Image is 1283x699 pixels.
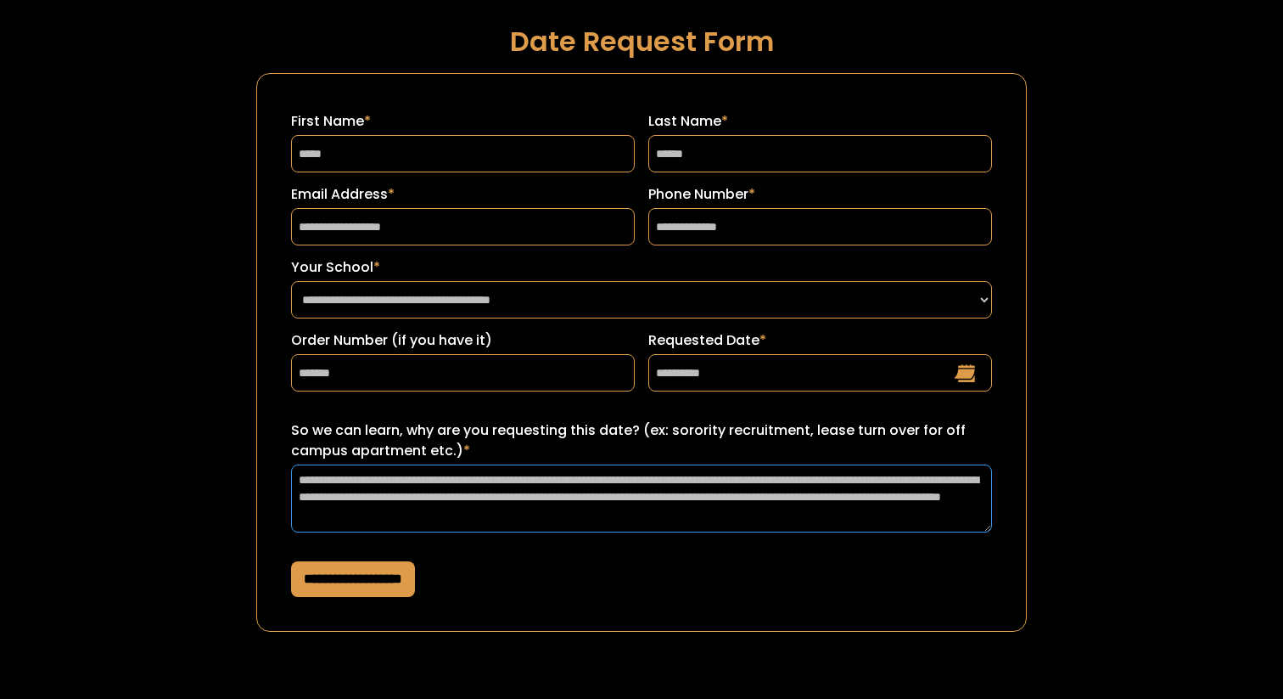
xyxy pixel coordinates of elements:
[648,184,992,205] label: Phone Number
[256,26,1026,56] h1: Date Request Form
[291,330,635,351] label: Order Number (if you have it)
[648,111,992,132] label: Last Name
[291,111,635,132] label: First Name
[291,257,991,278] label: Your School
[256,73,1026,632] form: Request a Date Form
[291,420,991,461] label: So we can learn, why are you requesting this date? (ex: sorority recruitment, lease turn over for...
[648,330,992,351] label: Requested Date
[291,184,635,205] label: Email Address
